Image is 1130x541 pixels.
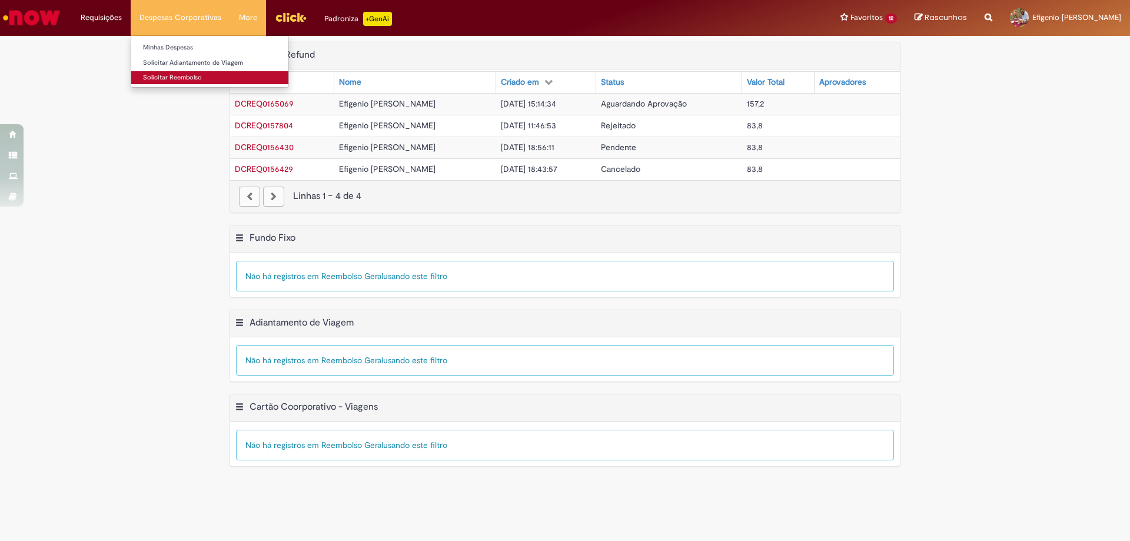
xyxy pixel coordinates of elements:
span: DCREQ0165069 [235,98,294,109]
span: Favoritos [850,12,883,24]
a: Solicitar Reembolso [131,71,288,84]
div: Aprovadores [819,77,866,88]
span: Rejeitado [601,120,636,131]
span: Requisições [81,12,122,24]
div: Criado em [501,77,539,88]
img: ServiceNow [1,6,62,29]
a: Abrir Registro: DCREQ0165069 [235,98,294,109]
div: Padroniza [324,12,392,26]
p: +GenAi [363,12,392,26]
div: Nome [339,77,361,88]
a: Rascunhos [915,12,967,24]
span: usando este filtro [383,271,447,281]
a: Minhas Despesas [131,41,288,54]
span: usando este filtro [383,355,447,366]
span: 83,8 [747,120,763,131]
span: More [239,12,257,24]
nav: paginação [230,180,900,213]
span: 157,2 [747,98,764,109]
button: Cartão Coorporativo - Viagens Menu de contexto [235,401,244,416]
div: Não há registros em Reembolso Geral [236,430,894,460]
span: Efigenio [PERSON_NAME] [1032,12,1121,22]
span: [DATE] 11:46:53 [501,120,556,131]
span: Efigenio [PERSON_NAME] [339,120,436,131]
span: [DATE] 18:43:57 [501,164,557,174]
ul: Despesas Corporativas [131,35,289,88]
div: Status [601,77,624,88]
span: Despesas Corporativas [139,12,221,24]
a: Abrir Registro: DCREQ0156429 [235,164,293,174]
div: Linhas 1 − 4 de 4 [239,190,891,203]
img: click_logo_yellow_360x200.png [275,8,307,26]
span: Efigenio [PERSON_NAME] [339,142,436,152]
span: DCREQ0156430 [235,142,294,152]
span: 83,8 [747,164,763,174]
button: Adiantamento de Viagem Menu de contexto [235,317,244,332]
span: [DATE] 18:56:11 [501,142,554,152]
span: 83,8 [747,142,763,152]
span: Aguardando Aprovação [601,98,687,109]
div: Não há registros em Reembolso Geral [236,261,894,291]
span: [DATE] 15:14:34 [501,98,556,109]
span: usando este filtro [383,440,447,450]
div: Não há registros em Reembolso Geral [236,345,894,376]
div: Valor Total [747,77,785,88]
button: Fundo Fixo Menu de contexto [235,232,244,247]
h2: Cartão Coorporativo - Viagens [250,401,378,413]
span: Efigenio [PERSON_NAME] [339,98,436,109]
span: 12 [885,14,897,24]
a: Solicitar Adiantamento de Viagem [131,57,288,69]
span: DCREQ0157804 [235,120,293,131]
a: Abrir Registro: DCREQ0157804 [235,120,293,131]
span: Pendente [601,142,636,152]
h2: Adiantamento de Viagem [250,317,354,328]
span: Rascunhos [925,12,967,23]
span: Efigenio [PERSON_NAME] [339,164,436,174]
a: Abrir Registro: DCREQ0156430 [235,142,294,152]
span: Cancelado [601,164,640,174]
span: DCREQ0156429 [235,164,293,174]
h2: Fundo Fixo [250,232,295,244]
